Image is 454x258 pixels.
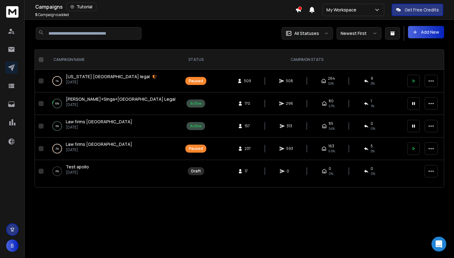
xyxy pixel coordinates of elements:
[6,239,19,252] button: B
[56,123,59,129] p: 0 %
[371,99,372,104] span: 1
[66,170,89,175] p: [DATE]
[392,4,443,16] button: Get Free Credits
[329,166,331,171] span: 0
[337,27,381,40] button: Newest First
[56,168,59,174] p: 0 %
[329,171,333,176] span: 0%
[66,102,175,107] p: [DATE]
[46,137,182,160] td: 2%Law firms [GEOGRAPHIC_DATA][DATE]
[329,126,335,131] span: 54 %
[66,141,132,147] a: Law firms [GEOGRAPHIC_DATA]
[371,81,375,86] span: 2 %
[286,146,293,151] span: 593
[329,99,334,104] span: 80
[371,104,374,108] span: 1 %
[328,81,334,86] span: 52 %
[66,119,132,125] span: Law firms [GEOGRAPHIC_DATA]
[46,92,182,115] td: 10%[PERSON_NAME]+Singa+[GEOGRAPHIC_DATA] Legal[DATE]
[371,144,373,149] span: 5
[66,74,150,80] a: [US_STATE] [GEOGRAPHIC_DATA] legal
[328,149,335,154] span: 69 %
[189,146,203,151] div: Paused
[245,101,251,106] span: 170
[66,2,96,11] button: Tutorial
[35,12,69,17] p: Campaigns added
[189,78,203,83] div: Paused
[46,50,182,70] th: CAMPAIGN NAME
[286,101,293,106] span: 296
[190,101,202,106] div: Active
[46,115,182,137] td: 0%Law firms [GEOGRAPHIC_DATA][DATE]
[210,50,404,70] th: CAMPAIGN STATS
[245,169,251,174] span: 17
[56,146,59,152] p: 2 %
[182,50,210,70] th: STATUS
[66,96,175,102] a: [PERSON_NAME]+Singa+[GEOGRAPHIC_DATA] Legal
[245,146,251,151] span: 237
[191,169,201,174] div: Draft
[326,7,359,13] p: My Workspace
[46,160,182,183] td: 0%Test apollo[DATE]
[329,121,333,126] span: 85
[35,2,295,11] div: Campaigns
[328,144,334,149] span: 163
[66,74,150,79] span: [US_STATE] [GEOGRAPHIC_DATA] legal
[66,119,132,125] a: Law firms [GEOGRAPHIC_DATA]
[46,70,182,92] td: 1%[US_STATE] [GEOGRAPHIC_DATA] legal[DATE]
[287,169,293,174] span: 0
[371,76,373,81] span: 9
[35,12,37,17] span: 5
[371,166,373,171] span: 0
[371,126,375,131] span: 0 %
[55,100,59,107] p: 10 %
[245,124,251,129] span: 157
[371,149,375,154] span: 2 %
[287,124,293,129] span: 313
[56,78,59,84] p: 1 %
[66,125,132,130] p: [DATE]
[286,78,293,83] span: 508
[244,78,251,83] span: 509
[66,164,89,170] a: Test apollo
[405,7,439,13] p: Get Free Credits
[66,80,157,85] p: [DATE]
[328,76,335,81] span: 264
[294,30,319,36] p: All Statuses
[431,237,446,252] div: Open Intercom Messenger
[190,124,202,129] div: Active
[66,147,132,152] p: [DATE]
[371,171,375,176] span: 0%
[371,121,373,126] span: 0
[408,26,444,38] button: Add New
[329,104,334,108] span: 47 %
